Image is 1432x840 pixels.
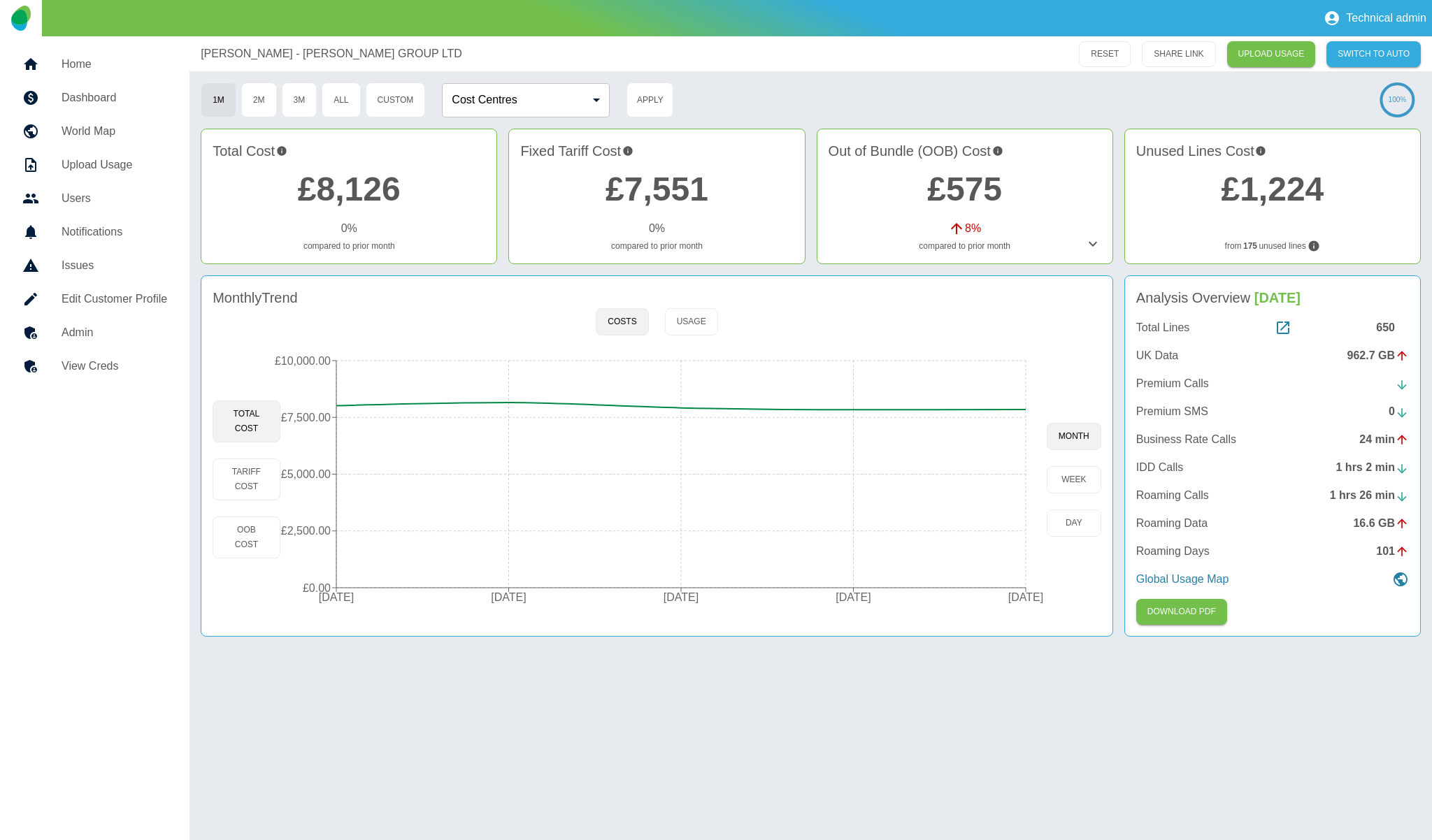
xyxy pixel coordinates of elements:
span: [DATE] [1254,290,1301,305]
h5: Dashboard [62,89,167,106]
a: Roaming Days101 [1136,543,1409,560]
a: Dashboard [11,81,178,115]
a: Total Lines650 [1136,319,1409,336]
p: Premium SMS [1136,403,1208,420]
a: Roaming Calls1 hrs 26 min [1136,487,1409,504]
h5: Edit Customer Profile [62,291,167,307]
img: Logo [11,6,30,31]
a: Roaming Data16.6 GB [1136,515,1409,532]
svg: This is the total charges incurred over 1 months [276,140,287,161]
p: Total Lines [1136,319,1190,336]
h5: View Creds [62,358,167,375]
button: All [322,82,360,117]
button: SWITCH TO AUTO [1326,41,1421,67]
a: Business Rate Calls24 min [1136,431,1409,448]
tspan: £10,000.00 [275,355,331,367]
a: View Creds [11,349,178,383]
a: Edit Customer Profile [11,282,178,316]
p: Roaming Data [1136,515,1208,532]
h5: Admin [62,324,167,341]
a: IDD Calls1 hrs 2 min [1136,459,1409,476]
p: [PERSON_NAME] - [PERSON_NAME] GROUP LTD [201,45,462,62]
a: UPLOAD USAGE [1227,41,1316,67]
a: Global Usage Map [1136,571,1409,588]
tspan: [DATE] [836,591,871,603]
tspan: £7,500.00 [280,412,330,423]
tspan: £5,000.00 [280,468,330,480]
b: 175 [1243,240,1257,252]
tspan: [DATE] [491,591,526,603]
p: Premium Calls [1136,375,1209,392]
a: Home [11,48,178,81]
h5: Users [62,190,167,207]
p: Global Usage Map [1136,571,1229,588]
svg: Lines not used during your chosen timeframe. If multiple months selected only lines never used co... [1308,240,1320,252]
button: RESET [1079,41,1131,67]
button: OOB Cost [213,516,280,558]
div: 101 [1376,543,1409,560]
h4: Total Cost [213,140,485,161]
p: Roaming Calls [1136,487,1209,504]
p: compared to prior month [520,240,793,252]
h4: Analysis Overview [1136,287,1409,308]
a: World Map [11,115,178,148]
div: 1 hrs 26 min [1330,487,1409,504]
a: Issues [11,249,178,282]
tspan: £0.00 [303,582,331,594]
h4: Unused Lines Cost [1136,140,1409,161]
p: IDD Calls [1136,459,1184,476]
p: compared to prior month [213,240,485,252]
h4: Fixed Tariff Cost [520,140,793,161]
button: 3M [282,82,317,117]
h5: Upload Usage [62,157,167,173]
a: Upload Usage [11,148,178,182]
div: 1 hrs 2 min [1336,459,1409,476]
button: SHARE LINK [1142,41,1215,67]
p: 0 % [649,220,665,237]
div: 962.7 GB [1347,347,1409,364]
a: UK Data962.7 GB [1136,347,1409,364]
a: Notifications [11,215,178,249]
tspan: £2,500.00 [280,525,330,537]
p: UK Data [1136,347,1178,364]
button: day [1047,509,1101,537]
div: 0 [1389,403,1409,420]
a: £8,126 [298,171,401,208]
svg: Costs outside of your fixed tariff [992,140,1003,161]
button: Total Cost [213,400,280,442]
button: Tariff Cost [213,458,280,500]
button: 2M [241,82,277,117]
div: 16.6 GB [1353,515,1409,532]
button: Custom [366,82,426,117]
button: Apply [626,82,673,117]
button: week [1047,466,1101,493]
a: £7,551 [606,171,708,208]
p: Roaming Days [1136,543,1210,560]
a: Premium SMS0 [1136,403,1409,420]
a: £1,224 [1221,171,1324,208]
h4: Out of Bundle (OOB) Cost [829,140,1101,161]
svg: Potential saving if surplus lines removed at contract renewal [1255,140,1266,161]
p: Technical admin [1346,12,1426,24]
svg: This is your recurring contracted cost [622,140,633,161]
a: Admin [11,316,178,349]
tspan: [DATE] [663,591,698,603]
button: Usage [665,308,718,335]
div: 24 min [1359,431,1409,448]
text: 100% [1389,96,1407,103]
p: 8 % [965,220,981,237]
div: 650 [1376,319,1409,336]
button: 1M [201,82,236,117]
button: Click here to download the most recent invoice. If the current month’s invoice is unavailable, th... [1136,599,1227,625]
tspan: [DATE] [318,591,353,603]
h4: Monthly Trend [213,287,298,308]
button: month [1047,423,1101,450]
a: Users [11,182,178,215]
tspan: [DATE] [1008,591,1043,603]
h5: Home [62,56,167,73]
a: Premium Calls [1136,375,1409,392]
button: Technical admin [1318,4,1432,32]
h5: World Map [62,123,167,140]
h5: Issues [62,257,167,274]
a: £575 [927,171,1002,208]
